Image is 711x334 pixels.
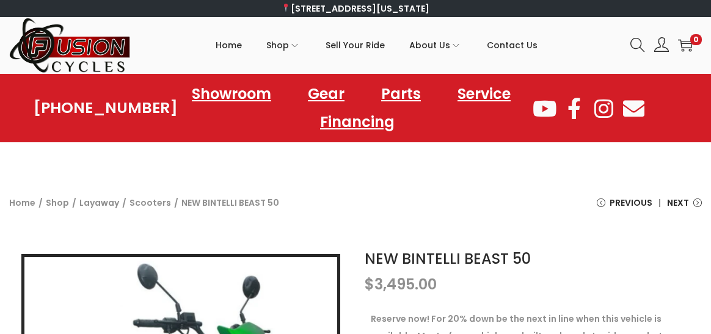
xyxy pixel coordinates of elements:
[365,274,374,294] span: $
[409,18,462,73] a: About Us
[409,30,450,60] span: About Us
[326,18,385,73] a: Sell Your Ride
[308,108,407,136] a: Financing
[181,194,279,211] span: NEW BINTELLI BEAST 50
[266,18,301,73] a: Shop
[129,197,171,209] a: Scooters
[131,18,621,73] nav: Primary navigation
[122,194,126,211] span: /
[174,194,178,211] span: /
[667,194,689,211] span: Next
[9,197,35,209] a: Home
[9,17,131,74] img: Woostify retina logo
[282,4,290,12] img: 📍
[678,38,693,53] a: 0
[180,80,283,108] a: Showroom
[296,80,357,108] a: Gear
[369,80,433,108] a: Parts
[365,274,437,294] bdi: 3,495.00
[216,18,242,73] a: Home
[282,2,430,15] a: [STREET_ADDRESS][US_STATE]
[178,80,531,136] nav: Menu
[79,197,119,209] a: Layaway
[38,194,43,211] span: /
[445,80,523,108] a: Service
[326,30,385,60] span: Sell Your Ride
[597,194,652,220] a: Previous
[610,194,652,211] span: Previous
[216,30,242,60] span: Home
[34,100,178,117] a: [PHONE_NUMBER]
[266,30,289,60] span: Shop
[72,194,76,211] span: /
[46,197,69,209] a: Shop
[667,194,702,220] a: Next
[487,18,538,73] a: Contact Us
[487,30,538,60] span: Contact Us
